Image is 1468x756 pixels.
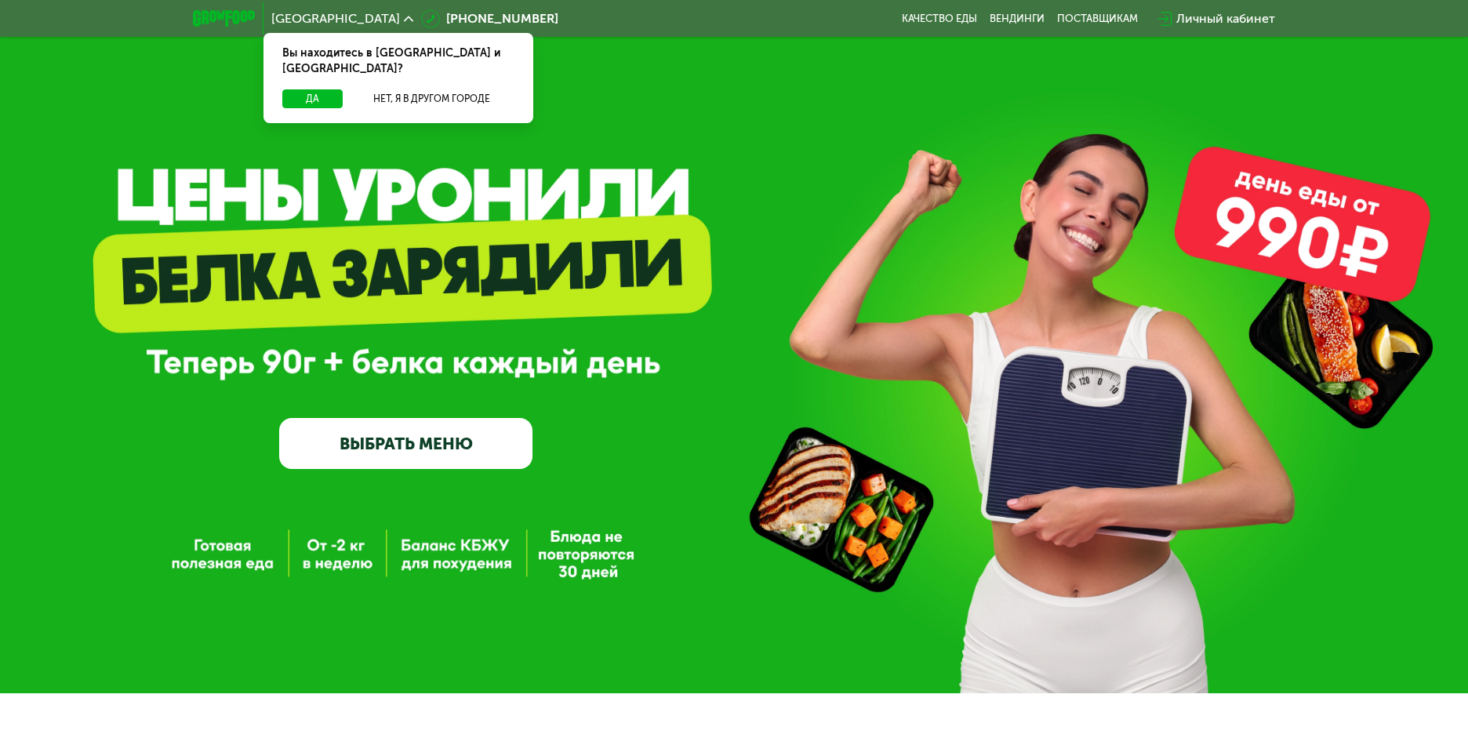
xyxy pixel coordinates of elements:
button: Да [282,89,343,108]
span: [GEOGRAPHIC_DATA] [271,13,400,25]
div: Вы находитесь в [GEOGRAPHIC_DATA] и [GEOGRAPHIC_DATA]? [263,33,533,89]
div: Личный кабинет [1176,9,1275,28]
a: ВЫБРАТЬ МЕНЮ [279,418,533,469]
button: Нет, я в другом городе [349,89,514,108]
a: [PHONE_NUMBER] [421,9,558,28]
a: Вендинги [990,13,1045,25]
a: Качество еды [902,13,977,25]
div: поставщикам [1057,13,1138,25]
